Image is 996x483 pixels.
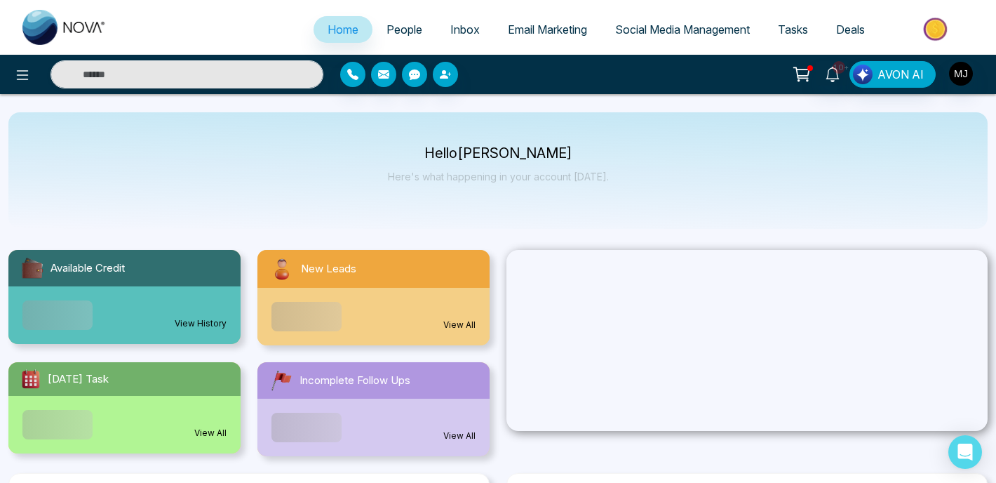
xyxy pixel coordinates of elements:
[615,22,750,37] span: Social Media Management
[51,260,125,277] span: Available Credit
[269,368,294,393] img: followUps.svg
[443,319,476,331] a: View All
[388,147,609,159] p: Hello [PERSON_NAME]
[836,22,865,37] span: Deals
[314,16,372,43] a: Home
[853,65,873,84] img: Lead Flow
[833,61,845,74] span: 10+
[948,435,982,469] div: Open Intercom Messenger
[886,13,988,45] img: Market-place.gif
[22,10,107,45] img: Nova CRM Logo
[175,317,227,330] a: View History
[386,22,422,37] span: People
[508,22,587,37] span: Email Marketing
[816,61,849,86] a: 10+
[764,16,822,43] a: Tasks
[450,22,480,37] span: Inbox
[194,427,227,439] a: View All
[20,368,42,390] img: todayTask.svg
[849,61,936,88] button: AVON AI
[48,371,109,388] span: [DATE] Task
[328,22,358,37] span: Home
[822,16,879,43] a: Deals
[301,261,356,277] span: New Leads
[601,16,764,43] a: Social Media Management
[949,62,973,86] img: User Avatar
[778,22,808,37] span: Tasks
[388,171,609,183] p: Here's what happening in your account [DATE].
[877,66,924,83] span: AVON AI
[436,16,494,43] a: Inbox
[443,430,476,442] a: View All
[494,16,601,43] a: Email Marketing
[249,250,498,345] a: New LeadsView All
[20,256,45,281] img: availableCredit.svg
[269,256,295,282] img: newLeads.svg
[372,16,436,43] a: People
[249,362,498,456] a: Incomplete Follow UpsView All
[300,373,410,389] span: Incomplete Follow Ups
